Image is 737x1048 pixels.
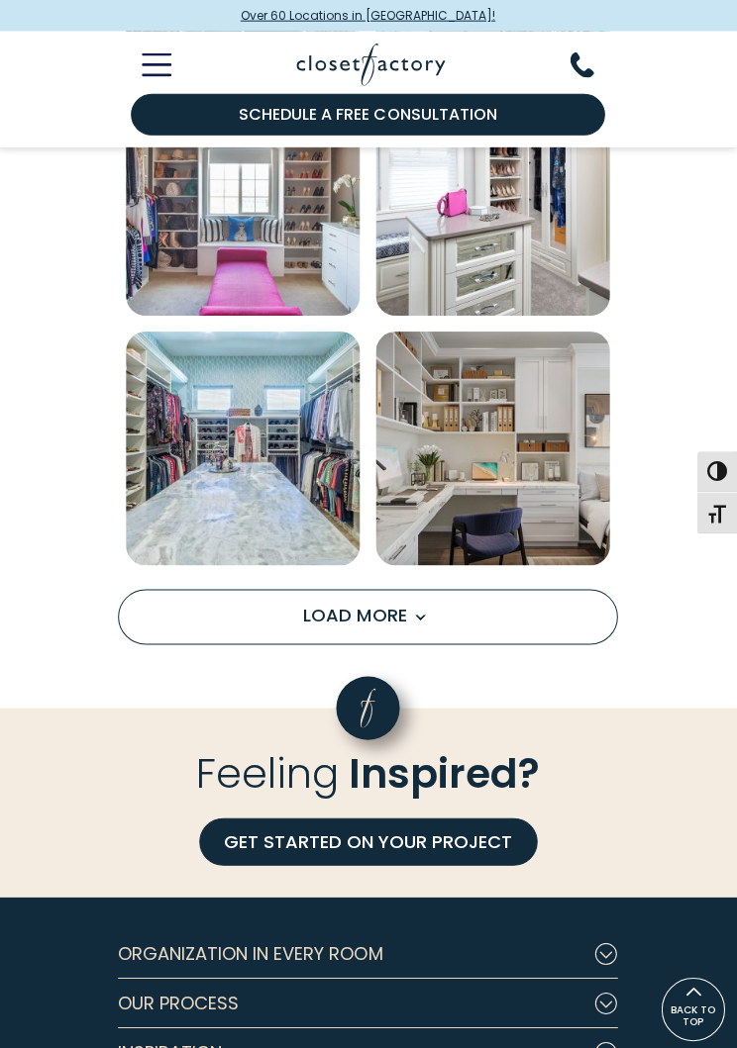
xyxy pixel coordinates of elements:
span: Feeling [197,744,340,801]
button: Toggle High Contrast [697,450,737,492]
span: Over 60 Locations in [GEOGRAPHIC_DATA]! [242,7,496,25]
button: Toggle Font size [697,492,737,533]
button: Load more inspiration gallery images [119,589,618,644]
a: Open inspiration gallery to preview enlarged image [376,82,610,316]
a: BACK TO TOP [662,977,725,1040]
img: Large central island and dual handing rods in walk-in closet. Features glass open shelving and cr... [127,332,361,565]
a: Schedule a Free Consultation [132,94,606,136]
img: Walk-in closet with open shoe shelving with elite chrome toe stops, glass inset door fronts, and ... [376,82,610,316]
span: Inspired? [350,744,541,801]
button: Footer Subnav Button - Organization in Every Room [119,928,618,978]
span: Organization in Every Room [119,928,383,978]
a: GET STARTED ON YOUR PROJECT [200,817,538,865]
span: Load More [304,603,433,627]
img: Walk-in closet with dual hanging rods, crown molding, built-in drawers and window seat bench. [127,82,361,316]
button: Footer Subnav Button - Our Process [119,978,618,1027]
button: Phone Number [571,52,618,78]
img: Wall bed built into shaker cabinetry in office, includes crown molding and goose neck lighting. [376,332,610,565]
span: BACK TO TOP [663,1003,724,1027]
a: Open inspiration gallery to preview enlarged image [376,332,610,565]
a: Open inspiration gallery to preview enlarged image [127,332,361,565]
button: Toggle Mobile Menu [119,53,172,77]
span: Our Process [119,978,240,1027]
a: Open inspiration gallery to preview enlarged image [127,82,361,316]
img: Closet Factory Logo [297,44,446,86]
